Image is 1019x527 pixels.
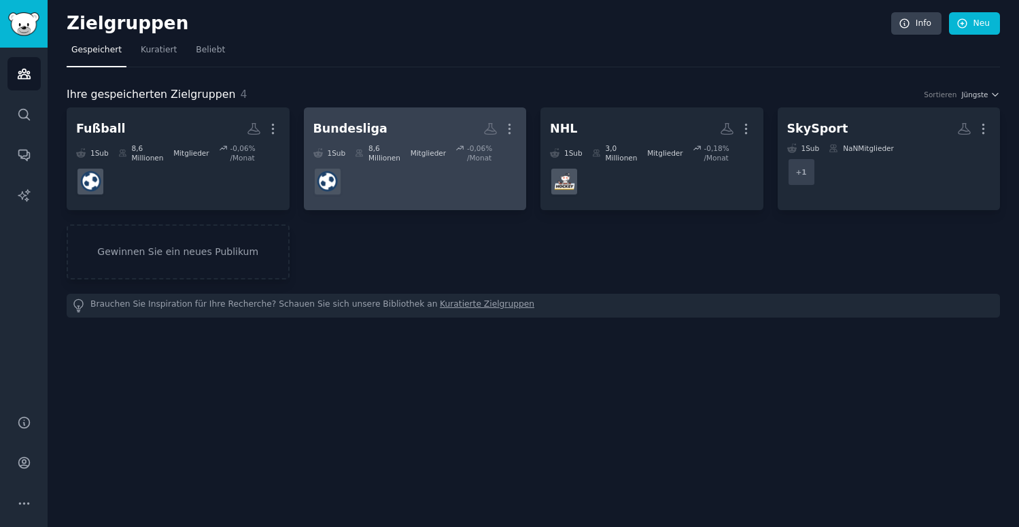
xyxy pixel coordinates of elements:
[806,144,819,152] font: Sub
[304,107,527,210] a: Bundesliga1Sub8,6 MillionenMitglieder-0,06% /MonatFußball
[564,149,569,157] font: 1
[924,90,956,99] font: Sortieren
[647,149,683,157] font: Mitglieder
[80,171,101,192] img: Fußball
[540,107,763,210] a: NHL1Sub3,0 MillionenMitglieder-0,18% /MonatEishockey
[550,122,577,135] font: NHL
[141,45,177,54] font: Kuratiert
[132,144,164,162] font: 8,6 Millionen
[173,149,209,157] font: Mitglieder
[368,144,400,162] font: 8,6 Millionen
[973,18,990,28] font: Neu
[136,39,182,67] a: Kuratiert
[467,144,485,152] font: -0,06
[240,88,247,101] font: 4
[76,122,125,135] font: Fußball
[704,144,729,162] font: % /Monat
[704,144,722,152] font: -0,18
[67,224,290,279] a: Gewinnen Sie ein neues Publikum
[67,13,188,33] font: Zielgruppen
[230,144,255,162] font: % /Monat
[795,168,801,176] font: +
[440,299,534,313] a: Kuratierte Zielgruppen
[67,39,126,67] a: Gespeichert
[961,90,988,99] font: Jüngste
[71,45,122,54] font: Gespeichert
[67,107,290,210] a: Fußball1Sub8,6 MillionenMitglieder-0,06% /MonatFußball
[801,144,806,152] font: 1
[8,12,39,36] img: GummySearch-Logo
[801,168,806,176] font: 1
[90,149,95,157] font: 1
[313,122,387,135] font: Bundesliga
[191,39,230,67] a: Beliebt
[90,299,438,309] font: Brauchen Sie Inspiration für Ihre Recherche? Schauen Sie sich unsere Bibliothek an
[95,149,109,157] font: Sub
[467,144,492,162] font: % /Monat
[196,45,225,54] font: Beliebt
[97,246,258,257] font: Gewinnen Sie ein neues Publikum
[606,144,638,162] font: 3,0 Millionen
[230,144,248,152] font: -0,06
[328,149,332,157] font: 1
[858,144,894,152] font: Mitglieder
[332,149,345,157] font: Sub
[440,299,534,309] font: Kuratierte Zielgruppen
[843,144,858,152] font: NaN
[411,149,447,157] font: Mitglieder
[891,12,942,35] a: Info
[778,107,1001,210] a: SkySport1SubNaNMitglieder+1
[317,171,338,192] img: Fußball
[916,18,931,28] font: Info
[569,149,583,157] font: Sub
[554,171,575,192] img: Eishockey
[961,90,1000,99] button: Jüngste
[67,88,235,101] font: Ihre gespeicherten Zielgruppen
[949,12,1000,35] a: Neu
[787,122,848,135] font: SkySport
